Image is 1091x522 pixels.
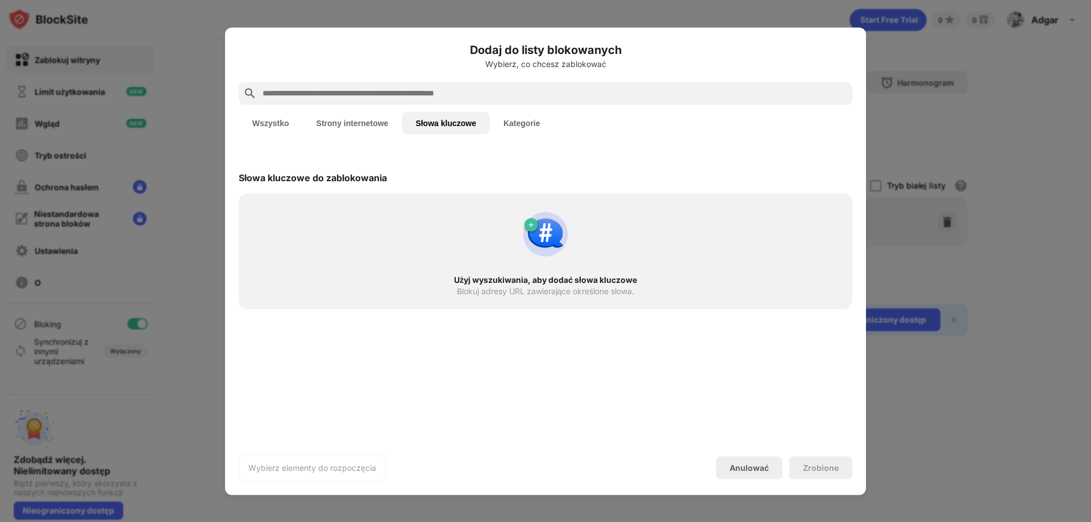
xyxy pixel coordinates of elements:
[252,118,289,127] font: Wszystko
[402,111,490,134] button: Słowa kluczowe
[485,59,606,68] font: Wybierz, co chcesz zablokować
[490,111,554,134] button: Kategorie
[457,286,635,295] font: Blokuj adresy URL zawierające określone słowa.
[239,172,387,183] font: Słowa kluczowe do zablokowania
[239,111,303,134] button: Wszystko
[454,274,637,284] font: Użyj wyszukiwania, aby dodać słowa kluczowe
[503,118,540,127] font: Kategorie
[803,462,839,472] font: Zrobione
[518,207,573,261] img: block-by-keyword.svg
[730,463,769,473] font: Anulować
[303,111,402,134] button: Strony internetowe
[243,86,257,100] img: search.svg
[470,43,622,56] font: Dodaj do listy blokowanych
[317,118,389,127] font: Strony internetowe
[248,462,376,472] font: Wybierz elementy do rozpoczęcia
[415,118,476,127] font: Słowa kluczowe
